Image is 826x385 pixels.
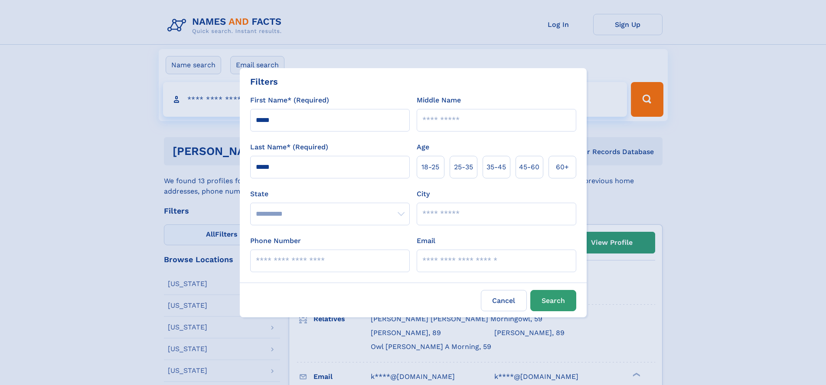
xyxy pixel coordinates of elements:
button: Search [530,290,576,311]
span: 45‑60 [519,162,539,172]
label: Phone Number [250,236,301,246]
label: Email [417,236,435,246]
span: 35‑45 [486,162,506,172]
label: State [250,189,410,199]
span: 18‑25 [421,162,439,172]
span: 60+ [556,162,569,172]
label: Middle Name [417,95,461,105]
div: Filters [250,75,278,88]
label: First Name* (Required) [250,95,329,105]
span: 25‑35 [454,162,473,172]
label: City [417,189,430,199]
label: Cancel [481,290,527,311]
label: Last Name* (Required) [250,142,328,152]
label: Age [417,142,429,152]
